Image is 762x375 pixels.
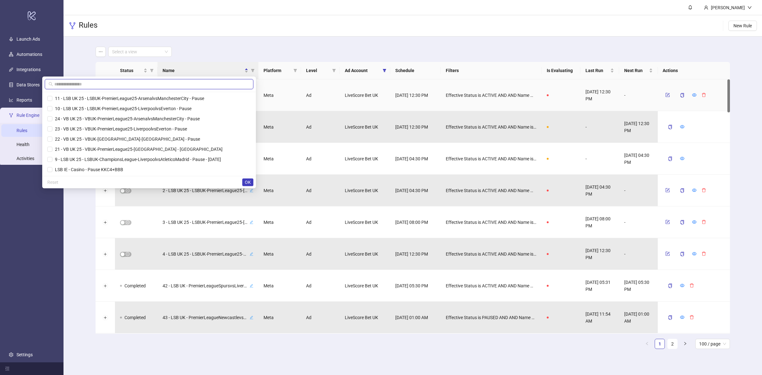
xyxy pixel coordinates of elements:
[250,66,256,75] span: filter
[619,270,658,302] div: [DATE] 05:30 PM
[580,111,619,143] div: -
[250,252,253,256] span: edit
[69,22,76,30] span: fork
[655,339,665,349] a: 1
[619,302,658,333] div: [DATE] 01:00 AM
[149,66,155,75] span: filter
[619,79,658,111] div: -
[245,180,251,185] span: OK
[163,219,248,226] span: 3 - LSB UK 25 - LSBUK-PremierLeague25-[GEOGRAPHIC_DATA] - Pause - [DATE]
[668,315,672,320] span: copy
[580,270,619,302] div: [DATE] 05:31 PM
[258,270,301,302] div: Meta
[52,126,187,131] span: 23 - VB UK 25 - VBUK-PremierLeague25-LiverpoolvsEverton - Pause
[689,283,694,288] span: delete
[52,147,223,152] span: 21 - VB UK 25 - VBUK-PremierLeague25-[GEOGRAPHIC_DATA] - [GEOGRAPHIC_DATA]
[103,284,108,289] button: Expand row
[675,90,689,100] button: copy
[52,157,221,162] span: 9 - LSB UK 25 - LSBUK-ChampionsLeague-LiverpoolvsAtleticoMadrid - Pause - [DATE]
[701,251,706,256] span: delete
[701,188,706,192] span: delete
[17,142,30,147] a: Health
[675,249,689,259] button: copy
[663,281,677,291] button: copy
[683,342,687,345] span: right
[52,116,200,121] span: 24 - VB UK 25 - VBUK-PremierLeague25-ArsenalvsManchesterCity - Pause
[680,315,684,320] a: eye
[381,66,388,75] span: filter
[680,339,690,349] li: Next Page
[163,187,248,194] span: 2 - LSB UK 25 - LSBUK-PremierLeague25-[GEOGRAPHIC_DATA] - Pause - [DATE]
[301,79,340,111] div: Ad
[340,238,390,270] div: LiveScore Bet UK
[52,167,123,172] span: LSB IE - Casino - Pause KKC4+BBB
[17,109,51,122] span: Rule Engine
[695,339,730,349] div: Page Size
[446,282,537,289] span: Effective Status is ACTIVE AND AND Name ∋ PremierLeagueSpursvsLiverpool
[680,124,684,130] a: eye
[301,175,340,206] div: Ad
[667,339,678,349] li: 2
[680,283,684,288] span: eye
[680,156,684,161] a: eye
[699,186,708,194] button: delete
[331,66,337,75] span: filter
[692,251,696,257] a: eye
[728,21,757,31] button: New Rule
[663,186,672,194] button: form
[258,206,301,238] div: Meta
[250,189,253,192] span: edit
[619,111,658,143] div: [DATE] 12:30 PM
[163,218,253,226] div: 3 - LSB UK 25 - LSBUK-PremierLeague25-[GEOGRAPHIC_DATA] - Pause - [DATE]edit
[52,137,200,142] span: 22 - VB UK 25 - VBUK-[GEOGRAPHIC_DATA]-[GEOGRAPHIC_DATA] - Pause
[658,62,730,79] th: Actions
[580,62,619,79] th: Last Run
[103,220,108,225] button: Expand row
[446,92,537,99] span: Effective Status is ACTIVE AND AND Name ∋ AstonVillavsNewcastle
[250,220,253,224] span: edit
[258,238,301,270] div: Meta
[585,67,609,74] span: Last Run
[163,314,248,321] span: 43 - LSB UK - PremierLeagueNewcastlevsAstonVilla - Launch - [DATE]
[668,339,677,349] a: 2
[395,282,428,289] span: [DATE] 05:30 PM
[441,62,542,79] th: Filters
[292,66,298,75] span: filter
[642,339,652,349] button: left
[619,333,658,365] div: [DATE] 04:00 PM
[446,219,537,226] span: Effective Status is ACTIVE AND AND Name is LSBUK-PremierLeague25-NewcastlevsLiverpool AND AND Cam...
[163,186,253,195] div: 2 - LSB UK 25 - LSBUK-PremierLeague25-[GEOGRAPHIC_DATA] - Pause - [DATE]edit
[163,313,253,322] div: 43 - LSB UK - PremierLeagueNewcastlevsAstonVilla - Launch - [DATE]edit
[163,251,248,258] span: 4 - LSB UK 25 - LSBUK-PremierLeague25-ManchesterCityvsTottenham - Pause - [DATE]
[17,37,40,42] a: Launch Ads
[17,156,34,161] a: Activities
[163,282,253,290] div: 42 - LSB UK - PremierLeagueSpursvsLiverpool - Pause - [DATE]edit
[395,92,428,99] span: [DATE] 12:30 PM
[699,218,708,226] button: delete
[580,206,619,238] div: [DATE] 08:00 PM
[580,175,619,206] div: [DATE] 04:30 PM
[446,187,537,194] span: Effective Status is ACTIVE AND AND Name ∋ ManchesterUnitedvsArsenal
[306,67,330,74] span: Level
[45,178,61,186] button: Reset
[340,270,390,302] div: LiveScore Bet UK
[689,315,694,319] span: delete
[580,302,619,333] div: [DATE] 11:54 AM
[258,333,301,365] div: Meta
[624,67,648,74] span: Next Run
[619,238,658,270] div: -
[668,157,672,161] span: copy
[17,82,40,87] a: Data Stores
[665,93,670,97] span: form
[395,155,428,162] span: [DATE] 04:30 PM
[580,143,619,175] div: -
[301,302,340,333] div: Ad
[663,154,677,164] button: copy
[115,62,157,79] th: Status
[301,111,340,143] div: Ad
[242,178,253,186] button: OK
[675,185,689,196] button: copy
[680,252,684,256] span: copy
[5,366,10,371] span: menu-fold
[642,339,652,349] li: Previous Page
